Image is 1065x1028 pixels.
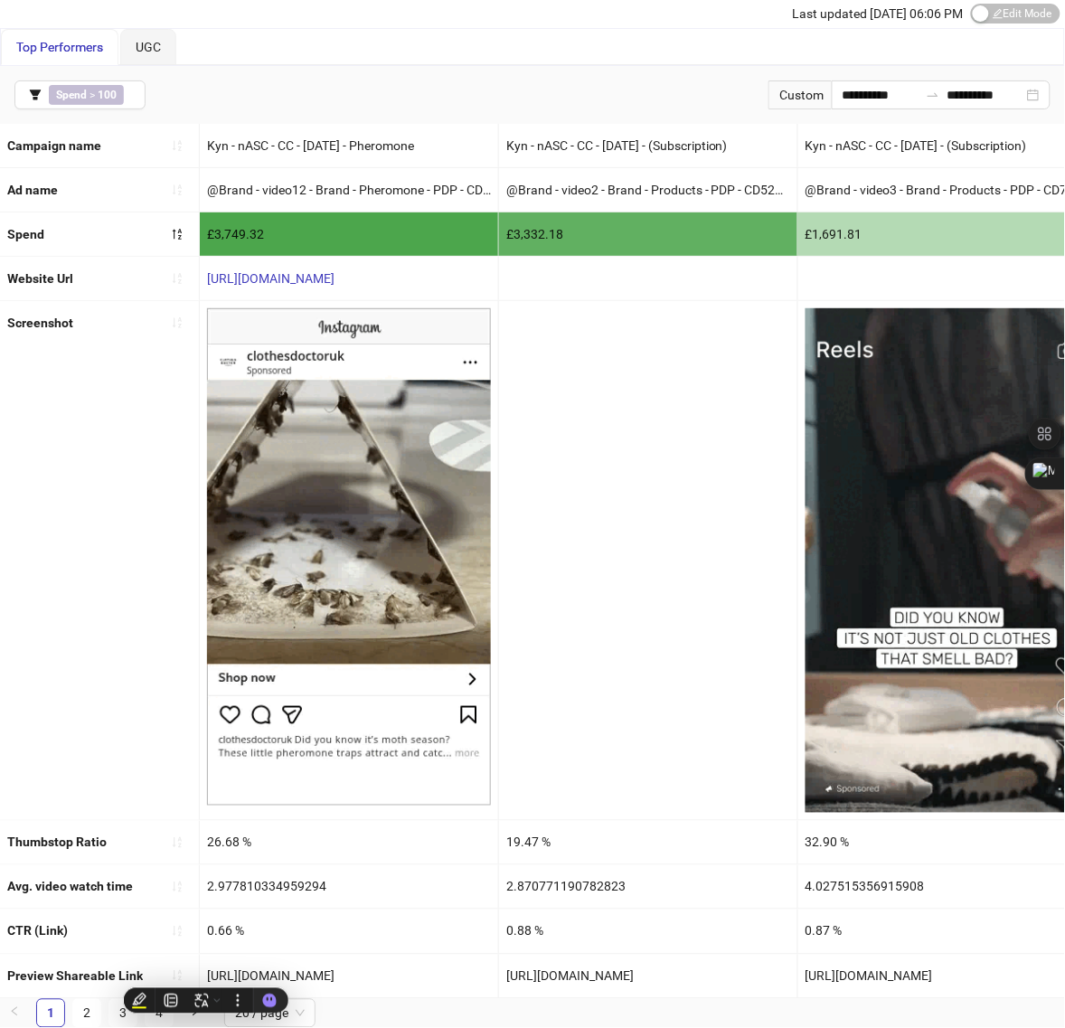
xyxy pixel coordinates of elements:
[200,168,498,212] div: @Brand - video12 - Brand - Pheromone - PDP - CD8645891 - [DATE] - Copy
[108,999,137,1028] li: 3
[7,138,101,153] b: Campaign name
[499,955,797,998] div: [URL][DOMAIN_NAME]
[768,80,832,109] div: Custom
[29,89,42,101] span: filter
[72,999,101,1028] li: 2
[200,212,498,256] div: £3,749.32
[98,89,117,101] b: 100
[207,308,491,806] img: Screenshot 120232442105750681
[499,124,797,167] div: Kyn - nASC - CC - [DATE] - (Subscription)
[793,6,964,21] span: Last updated [DATE] 06:06 PM
[171,969,184,982] span: sort-ascending
[16,40,103,54] span: Top Performers
[200,865,498,909] div: 2.977810334959294
[499,212,797,256] div: £3,332.18
[499,821,797,864] div: 19.47 %
[171,316,184,329] span: sort-ascending
[171,881,184,893] span: sort-ascending
[109,1000,137,1027] a: 3
[926,88,940,102] span: swap-right
[9,1006,20,1017] span: left
[171,228,184,240] span: sort-descending
[56,89,87,101] b: Spend
[171,184,184,196] span: sort-ascending
[7,271,73,286] b: Website Url
[7,316,73,330] b: Screenshot
[499,168,797,212] div: @Brand - video2 - Brand - Products - PDP - CD5245812 - [DATE]
[7,924,68,938] b: CTR (Link)
[926,88,940,102] span: to
[37,1000,64,1027] a: 1
[7,880,133,894] b: Avg. video watch time
[73,1000,100,1027] a: 2
[36,999,65,1028] li: 1
[171,925,184,938] span: sort-ascending
[7,835,107,850] b: Thumbstop Ratio
[171,836,184,849] span: sort-ascending
[14,80,146,109] button: Spend > 100
[207,271,335,286] a: [URL][DOMAIN_NAME]
[49,85,124,105] span: >
[200,910,498,953] div: 0.66 %
[7,227,44,241] b: Spend
[136,40,161,54] span: UGC
[171,272,184,285] span: sort-ascending
[200,955,498,998] div: [URL][DOMAIN_NAME]
[171,139,184,152] span: sort-ascending
[7,183,58,197] b: Ad name
[499,865,797,909] div: 2.870771190782823
[7,969,143,984] b: Preview Shareable Link
[200,821,498,864] div: 26.68 %
[499,910,797,953] div: 0.88 %
[200,124,498,167] div: Kyn - nASC - CC - [DATE] - Pheromone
